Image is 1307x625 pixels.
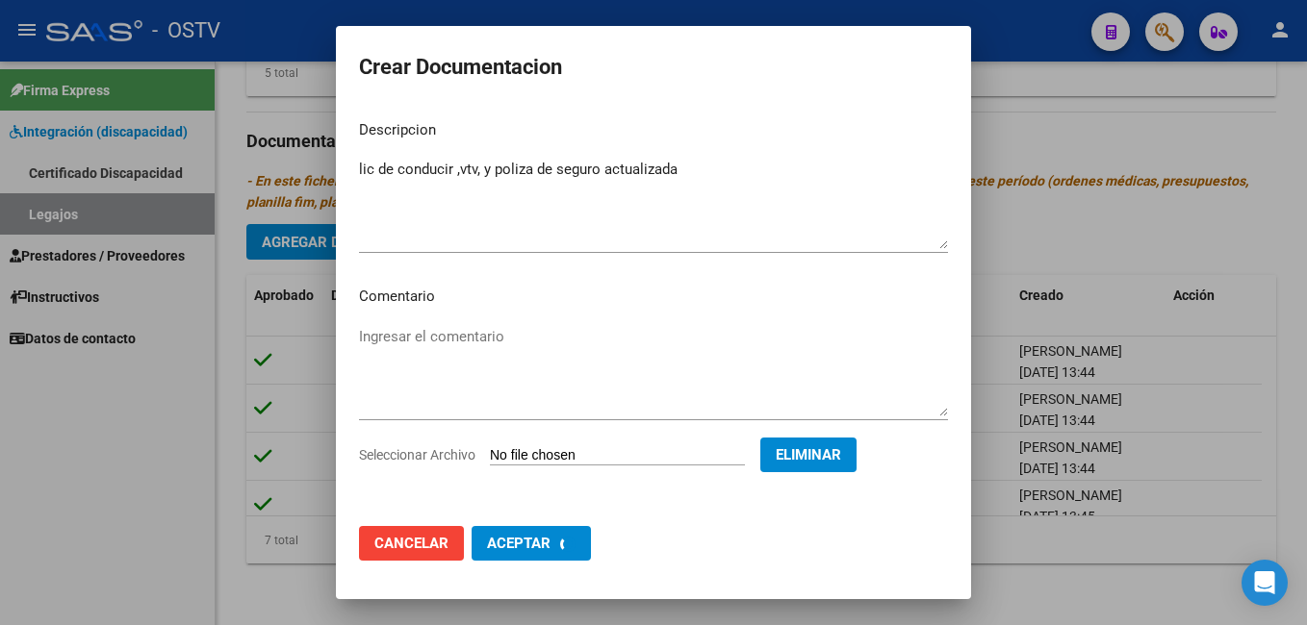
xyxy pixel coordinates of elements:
p: Descripcion [359,119,948,141]
span: Aceptar [487,535,551,552]
button: Aceptar [472,526,591,561]
button: Eliminar [760,437,857,472]
span: Cancelar [374,535,448,552]
p: Comentario [359,286,948,308]
button: Cancelar [359,526,464,561]
h2: Crear Documentacion [359,49,948,86]
span: Seleccionar Archivo [359,447,475,462]
span: Eliminar [776,446,841,463]
div: Open Intercom Messenger [1242,560,1288,606]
